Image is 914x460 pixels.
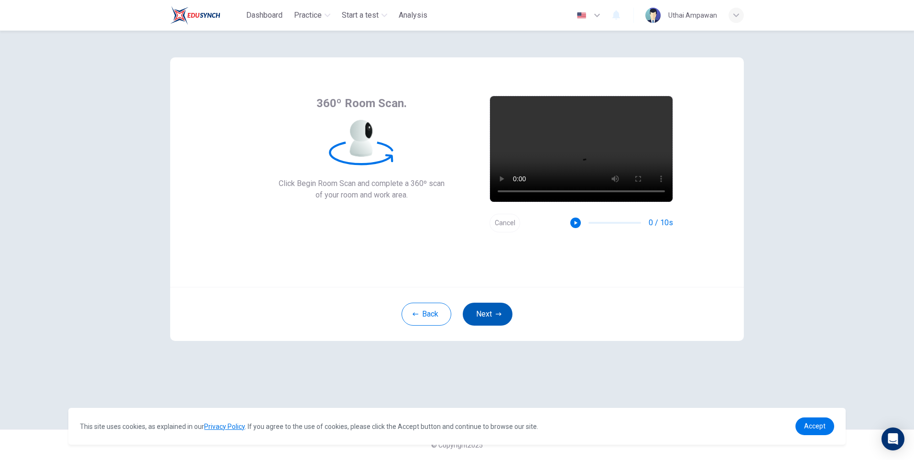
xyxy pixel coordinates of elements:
[338,7,391,24] button: Start a test
[68,408,845,445] div: cookieconsent
[316,96,407,111] span: 360º Room Scan.
[463,303,512,326] button: Next
[246,10,283,21] span: Dashboard
[204,423,245,430] a: Privacy Policy
[170,6,242,25] a: Train Test logo
[649,217,673,229] span: 0 / 10s
[242,7,286,24] button: Dashboard
[290,7,334,24] button: Practice
[279,189,445,201] span: of your room and work area.
[804,422,826,430] span: Accept
[395,7,431,24] button: Analysis
[402,303,451,326] button: Back
[795,417,834,435] a: dismiss cookie message
[279,178,445,189] span: Click Begin Room Scan and complete a 360º scan
[294,10,322,21] span: Practice
[881,427,904,450] div: Open Intercom Messenger
[170,6,220,25] img: Train Test logo
[399,10,427,21] span: Analysis
[490,214,520,232] button: Cancel
[576,12,588,19] img: en
[80,423,538,430] span: This site uses cookies, as explained in our . If you agree to the use of cookies, please click th...
[342,10,379,21] span: Start a test
[668,10,717,21] div: Uthai Ampawan
[645,8,661,23] img: Profile picture
[431,441,483,449] span: © Copyright 2025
